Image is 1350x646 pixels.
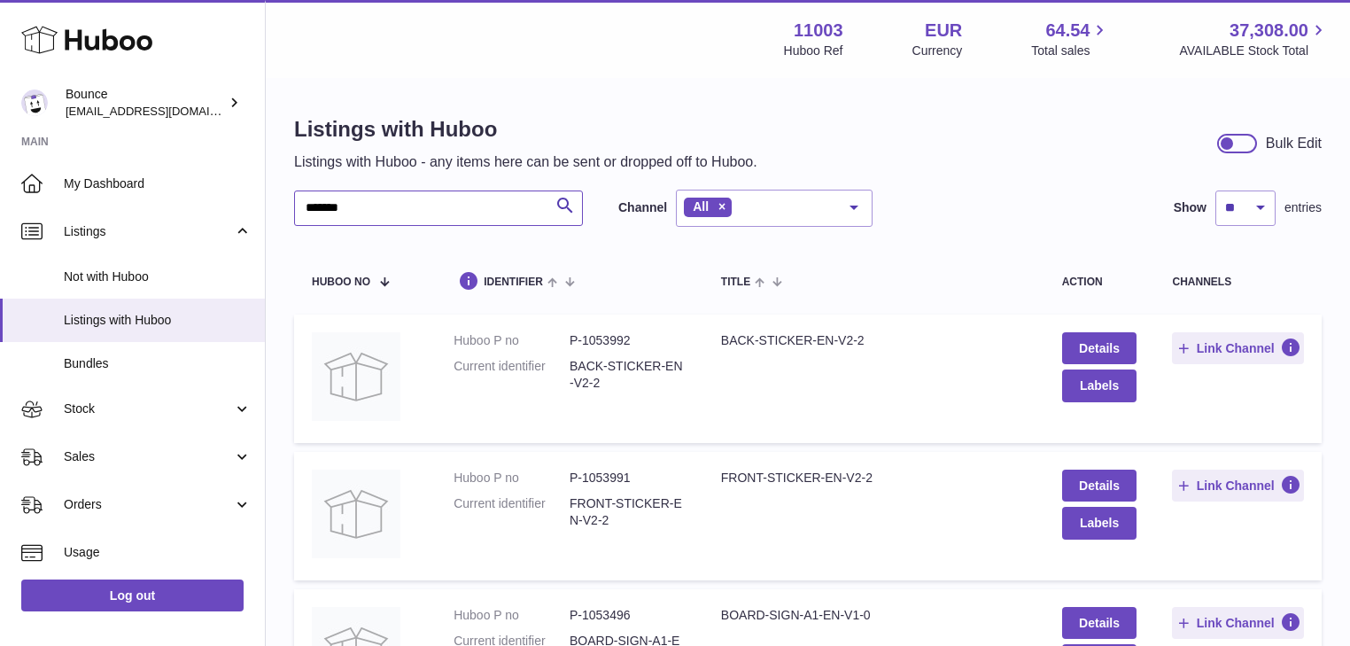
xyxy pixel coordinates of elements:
[64,401,233,417] span: Stock
[1172,276,1304,288] div: channels
[1197,340,1275,356] span: Link Channel
[64,496,233,513] span: Orders
[1174,199,1206,216] label: Show
[1172,470,1304,502] button: Link Channel
[454,332,570,349] dt: Huboo P no
[570,607,686,624] dd: P-1053496
[1230,19,1308,43] span: 37,308.00
[312,332,400,421] img: BACK-STICKER-EN-V2-2
[64,448,233,465] span: Sales
[1031,19,1110,59] a: 64.54 Total sales
[925,19,962,43] strong: EUR
[721,276,750,288] span: title
[1179,19,1329,59] a: 37,308.00 AVAILABLE Stock Total
[64,544,252,561] span: Usage
[721,332,1027,349] div: BACK-STICKER-EN-V2-2
[64,269,252,285] span: Not with Huboo
[64,312,252,329] span: Listings with Huboo
[570,332,686,349] dd: P-1053992
[21,90,48,116] img: internalAdmin-11003@internal.huboo.com
[1062,332,1137,364] a: Details
[454,358,570,392] dt: Current identifier
[64,223,233,240] span: Listings
[66,104,260,118] span: [EMAIL_ADDRESS][DOMAIN_NAME]
[1062,370,1137,401] button: Labels
[64,355,252,372] span: Bundles
[1284,199,1322,216] span: entries
[570,358,686,392] dd: BACK-STICKER-EN-V2-2
[1062,276,1137,288] div: action
[1045,19,1090,43] span: 64.54
[1062,507,1137,539] button: Labels
[312,470,400,558] img: FRONT-STICKER-EN-V2-2
[294,115,757,144] h1: Listings with Huboo
[1062,607,1137,639] a: Details
[64,175,252,192] span: My Dashboard
[1197,478,1275,494] span: Link Channel
[570,495,686,529] dd: FRONT-STICKER-EN-V2-2
[693,199,709,214] span: All
[484,276,543,288] span: identifier
[454,495,570,529] dt: Current identifier
[1172,607,1304,639] button: Link Channel
[721,470,1027,486] div: FRONT-STICKER-EN-V2-2
[1179,43,1329,59] span: AVAILABLE Stock Total
[721,607,1027,624] div: BOARD-SIGN-A1-EN-V1-0
[454,607,570,624] dt: Huboo P no
[66,86,225,120] div: Bounce
[21,580,244,611] a: Log out
[454,470,570,486] dt: Huboo P no
[912,43,963,59] div: Currency
[618,199,667,216] label: Channel
[784,43,843,59] div: Huboo Ref
[1266,134,1322,153] div: Bulk Edit
[312,276,370,288] span: Huboo no
[294,152,757,172] p: Listings with Huboo - any items here can be sent or dropped off to Huboo.
[1197,615,1275,631] span: Link Channel
[1062,470,1137,502] a: Details
[794,19,843,43] strong: 11003
[570,470,686,486] dd: P-1053991
[1031,43,1110,59] span: Total sales
[1172,332,1304,364] button: Link Channel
